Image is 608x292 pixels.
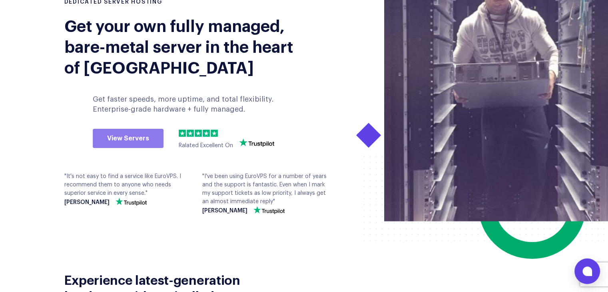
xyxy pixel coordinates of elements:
img: trustpilot-vector-logo.png [253,206,285,214]
strong: [PERSON_NAME] [64,200,110,206]
img: trustpilot-vector-logo.png [116,198,147,206]
img: 5 [211,130,218,137]
span: Ralated Excellent On [179,143,233,148]
img: 4 [203,130,210,137]
img: 1 [179,130,186,137]
a: View Servers [93,129,163,148]
div: Get your own fully managed, bare-metal server in the heart of [GEOGRAPHIC_DATA] [64,14,298,77]
strong: [PERSON_NAME] [202,208,247,214]
img: 3 [195,130,202,137]
p: Get faster speeds, more uptime, and total flexibility. Enterprise-grade hardware + fully managed. [93,94,290,114]
button: Open chat window [574,258,600,284]
img: 2 [187,130,194,137]
div: "It's not easy to find a service like EuroVPS. I recommend them to anyone who needs superior serv... [64,172,190,206]
div: "I've been using EuroVPS for a number of years and the support is fantastic. Even when I mark my ... [202,172,328,214]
